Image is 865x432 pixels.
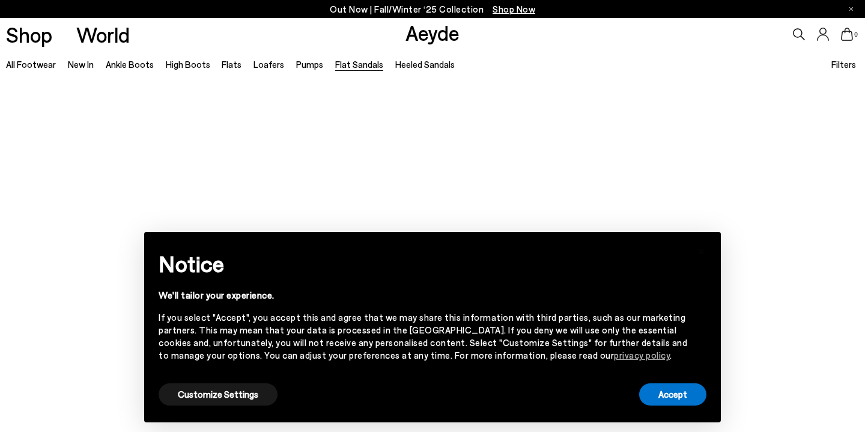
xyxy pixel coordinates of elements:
span: Navigate to /collections/new-in [493,4,535,14]
h2: Notice [159,248,687,279]
button: Accept [639,383,706,406]
a: World [76,24,130,45]
a: Flat Sandals [335,59,383,70]
div: If you select "Accept", you accept this and agree that we may share this information with third p... [159,311,687,362]
p: Out Now | Fall/Winter ‘25 Collection [330,2,535,17]
span: 0 [853,31,859,38]
a: Flats [222,59,241,70]
a: Ankle Boots [106,59,154,70]
span: Filters [831,59,856,70]
a: Loafers [253,59,284,70]
a: 0 [841,28,853,41]
span: × [697,241,706,258]
a: High Boots [166,59,210,70]
a: Shop [6,24,52,45]
div: We'll tailor your experience. [159,289,687,302]
a: Heeled Sandals [395,59,455,70]
button: Customize Settings [159,383,278,406]
a: New In [68,59,94,70]
button: Close this notice [687,236,716,264]
a: privacy policy [614,350,670,361]
a: All Footwear [6,59,56,70]
a: Aeyde [405,20,460,45]
a: Pumps [296,59,323,70]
